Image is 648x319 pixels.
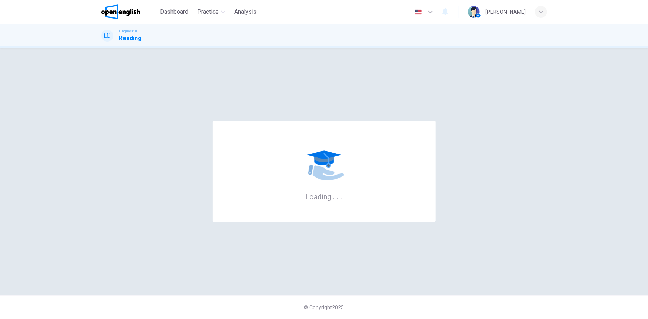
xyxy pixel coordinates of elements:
span: Practice [197,7,219,16]
h1: Reading [119,34,142,43]
span: Dashboard [160,7,188,16]
button: Analysis [231,5,260,19]
button: Practice [194,5,228,19]
span: Analysis [234,7,257,16]
h6: Loading [306,192,343,201]
h6: . [336,190,339,202]
img: Profile picture [468,6,480,18]
h6: . [340,190,343,202]
button: Dashboard [157,5,191,19]
img: en [414,9,423,15]
h6: . [333,190,335,202]
a: OpenEnglish logo [101,4,157,19]
img: OpenEnglish logo [101,4,140,19]
div: [PERSON_NAME] [486,7,526,16]
span: Linguaskill [119,29,137,34]
span: © Copyright 2025 [304,305,344,310]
